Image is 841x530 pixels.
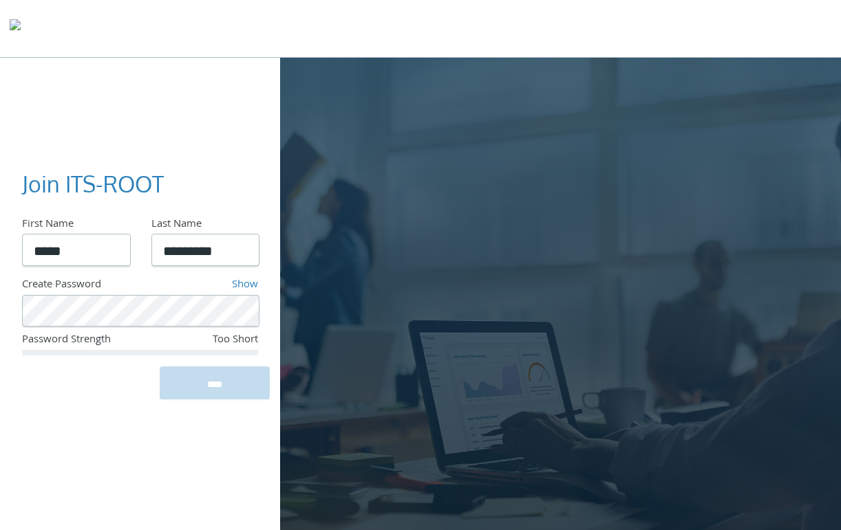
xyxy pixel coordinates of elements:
div: First Name [22,217,129,234]
div: Last Name [151,217,259,234]
div: Too Short [180,332,258,350]
img: todyl-logo-dark.svg [10,14,21,42]
a: Show [232,276,258,294]
h3: Join ITS-ROOT [22,169,247,200]
div: Password Strength [22,332,180,350]
div: Create Password [22,277,169,295]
